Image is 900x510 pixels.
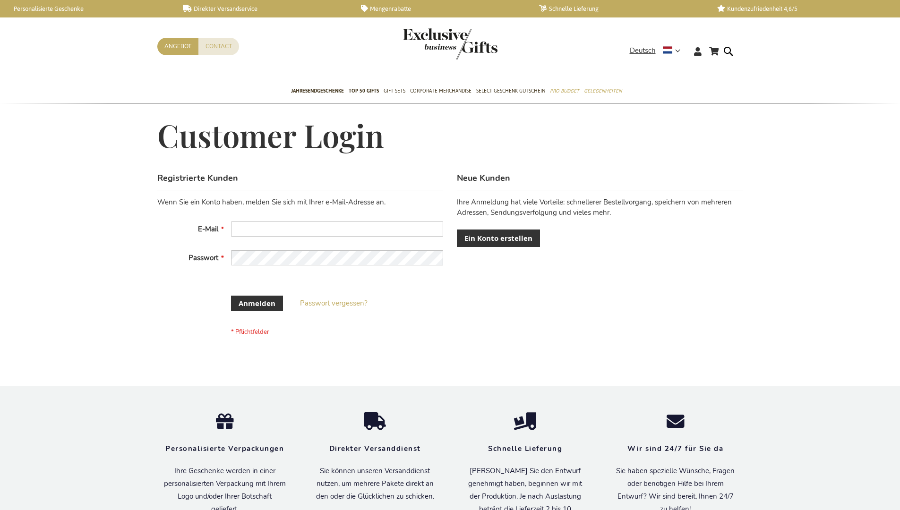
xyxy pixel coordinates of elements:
[165,444,284,453] strong: Personalisierte Verpackungen
[717,5,880,13] a: Kundenzufriedenheit 4,6/5
[291,86,344,96] span: Jahresendgeschenke
[403,28,497,59] img: Exclusive Business gifts logo
[157,115,384,155] span: Customer Login
[157,172,238,184] strong: Registrierte Kunden
[189,253,218,263] span: Passwort
[231,296,283,311] button: Anmelden
[457,197,743,218] p: Ihre Anmeldung hat viele Vorteile: schnellerer Bestellvorgang, speichern von mehreren Adressen, S...
[476,86,545,96] span: Select Geschenk Gutschein
[198,38,239,55] a: Contact
[410,80,471,103] a: Corporate Merchandise
[231,221,443,237] input: E-Mail
[384,80,405,103] a: Gift Sets
[584,80,622,103] a: Gelegenheiten
[584,86,622,96] span: Gelegenheiten
[403,28,450,59] a: store logo
[539,5,702,13] a: Schnelle Lieferung
[300,298,368,308] a: Passwort vergessen?
[314,465,436,503] p: Sie können unseren Versanddienst nutzen, um mehrere Pakete direkt an den oder die Glücklichen zu ...
[457,172,510,184] strong: Neue Kunden
[157,197,443,207] div: Wenn Sie ein Konto haben, melden Sie sich mit Ihrer e-Mail-Adresse an.
[464,233,532,243] span: Ein Konto erstellen
[457,229,540,247] a: Ein Konto erstellen
[627,444,723,453] strong: Wir sind 24/7 für Sie da
[630,45,656,56] span: Deutsch
[410,86,471,96] span: Corporate Merchandise
[488,444,562,453] strong: Schnelle Lieferung
[361,5,524,13] a: Mengenrabatte
[349,80,379,103] a: TOP 50 Gifts
[157,38,198,55] a: Angebot
[329,444,421,453] strong: Direkter Versanddienst
[550,86,579,96] span: Pro Budget
[5,5,168,13] a: Personalisierte Geschenke
[349,86,379,96] span: TOP 50 Gifts
[476,80,545,103] a: Select Geschenk Gutschein
[384,86,405,96] span: Gift Sets
[183,5,346,13] a: Direkter Versandservice
[291,80,344,103] a: Jahresendgeschenke
[239,298,275,308] span: Anmelden
[198,224,218,234] span: E-Mail
[550,80,579,103] a: Pro Budget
